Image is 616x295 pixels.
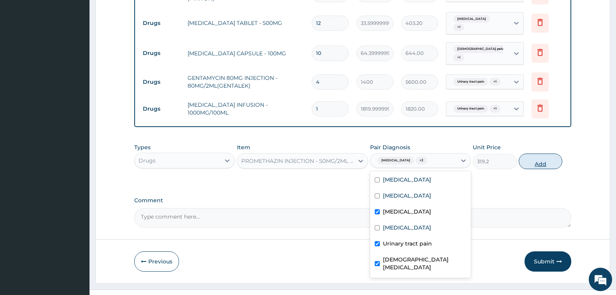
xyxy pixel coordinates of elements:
[453,45,540,53] span: [DEMOGRAPHIC_DATA] pelvic inflammatory dis...
[525,251,571,272] button: Submit
[383,176,431,184] label: [MEDICAL_DATA]
[490,78,500,86] span: + 1
[453,105,488,113] span: Urinary tract pain
[241,157,355,165] div: PROMETHAZIN INJECTION - 50MG/2ML (PHERNEGAN)
[139,46,184,60] td: Drugs
[519,154,562,169] button: Add
[416,157,427,164] span: + 2
[237,143,250,151] label: Item
[128,4,146,23] div: Minimize live chat window
[473,143,501,151] label: Unit Price
[453,15,490,23] span: [MEDICAL_DATA]
[139,157,156,164] div: Drugs
[383,208,431,216] label: [MEDICAL_DATA]
[383,240,432,247] label: Urinary tract pain
[490,105,500,113] span: + 1
[383,224,431,231] label: [MEDICAL_DATA]
[184,15,308,31] td: [MEDICAL_DATA] TABLET - 500MG
[40,44,131,54] div: Chat with us now
[139,16,184,30] td: Drugs
[134,144,151,151] label: Types
[370,143,410,151] label: Pair Diagnosis
[134,197,571,204] label: Comment
[383,192,431,200] label: [MEDICAL_DATA]
[377,157,414,164] span: [MEDICAL_DATA]
[139,75,184,89] td: Drugs
[453,23,464,31] span: + 1
[184,97,308,120] td: [MEDICAL_DATA] INFUSION - 1000MG/100ML
[4,213,148,240] textarea: Type your message and hit 'Enter'
[383,256,466,271] label: [DEMOGRAPHIC_DATA] [MEDICAL_DATA]
[453,78,488,86] span: Urinary tract pain
[134,251,179,272] button: Previous
[184,46,308,61] td: [MEDICAL_DATA] CAPSULE - 100MG
[45,98,107,177] span: We're online!
[184,70,308,94] td: GENTAMYCIN 80MG INJECTION - 80MG/2ML(GENTALEK)
[453,54,464,62] span: + 1
[14,39,32,58] img: d_794563401_company_1708531726252_794563401
[139,102,184,116] td: Drugs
